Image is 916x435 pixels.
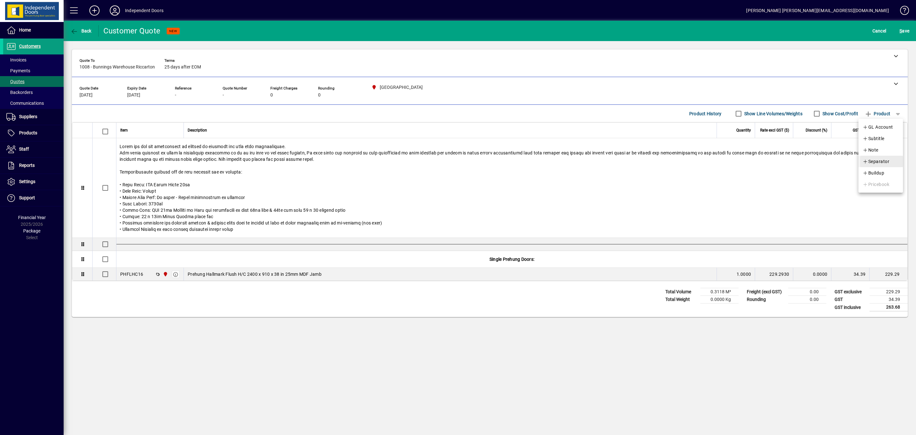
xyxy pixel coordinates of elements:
[858,179,903,190] button: Pricebook
[863,135,885,142] span: Subtitle
[863,146,878,154] span: Note
[863,181,889,188] span: Pricebook
[858,144,903,156] button: Note
[858,167,903,179] button: Buildup
[858,133,903,144] button: Subtitle
[863,123,893,131] span: GL Account
[863,158,889,165] span: Separator
[858,156,903,167] button: Separator
[858,121,903,133] button: GL Account
[863,169,884,177] span: Buildup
